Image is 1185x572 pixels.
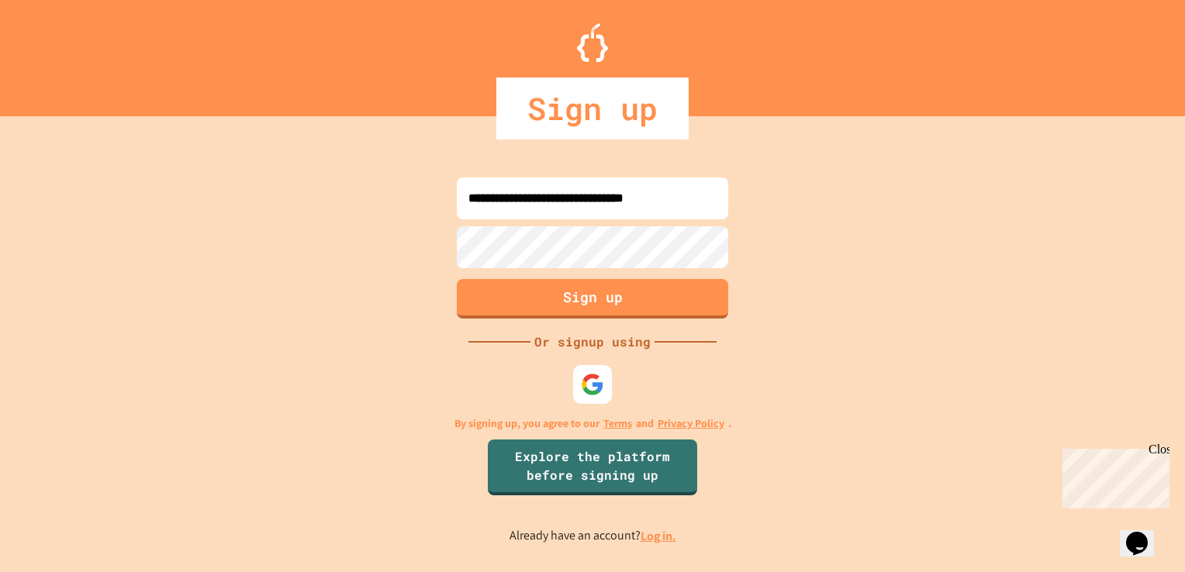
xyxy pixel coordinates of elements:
p: Already have an account? [510,526,676,546]
img: Logo.svg [577,23,608,62]
button: Sign up [457,279,728,319]
p: By signing up, you agree to our and . [454,415,731,432]
div: Or signup using [530,333,655,351]
a: Explore the platform before signing up [488,439,697,495]
img: google-icon.svg [581,373,604,396]
a: Terms [603,415,632,432]
a: Privacy Policy [658,415,724,432]
iframe: chat widget [1056,443,1169,508]
iframe: chat widget [1120,510,1169,556]
a: Log in. [641,528,676,544]
div: Sign up [496,78,689,140]
div: Chat with us now!Close [6,6,107,98]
